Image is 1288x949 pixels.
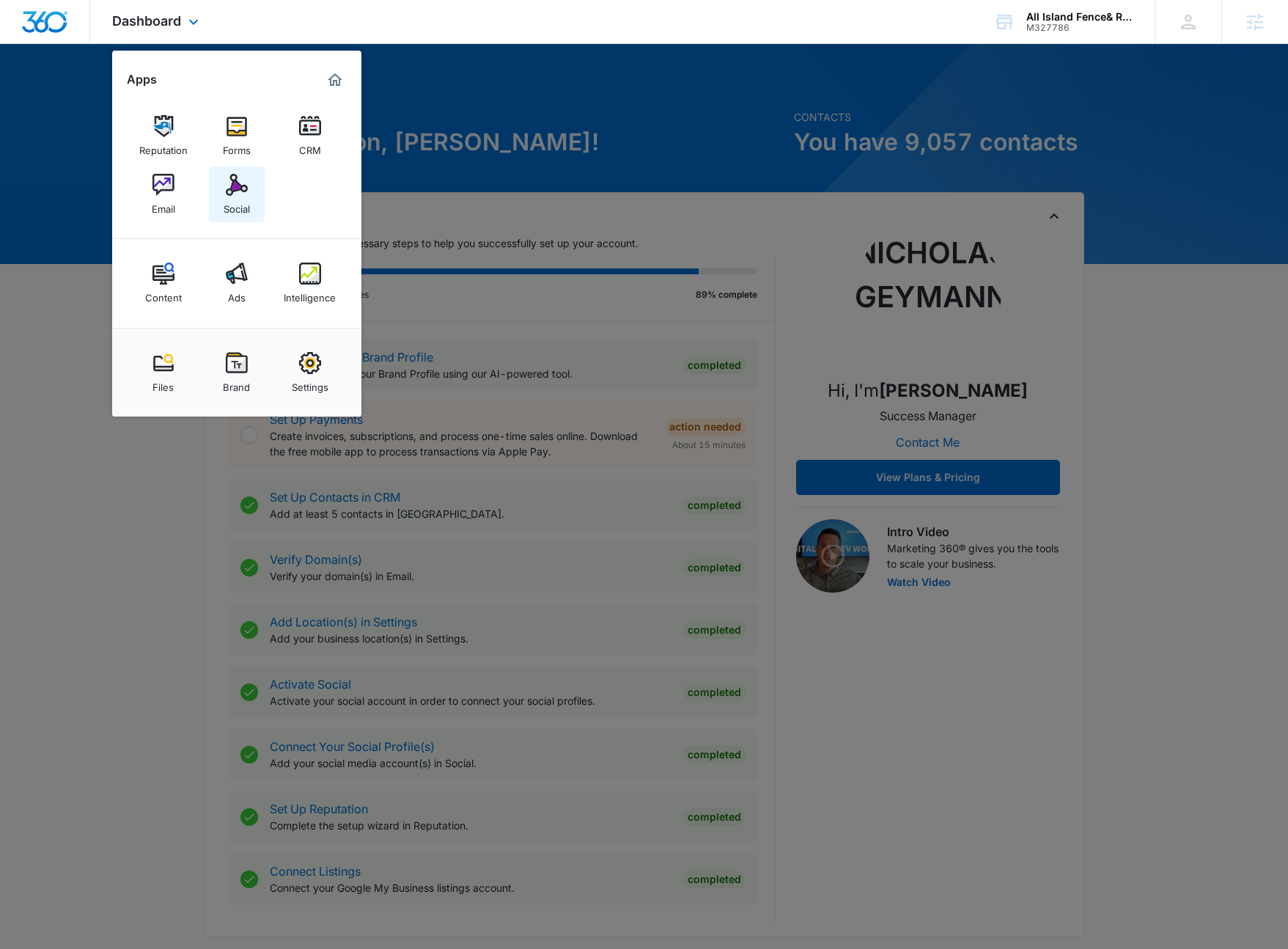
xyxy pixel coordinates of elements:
a: Intelligence [282,255,338,311]
a: Forms [209,108,265,164]
a: Content [136,255,191,311]
div: Email [152,196,175,215]
div: account name [1026,11,1133,23]
h2: Apps [127,73,157,87]
a: Email [136,166,191,222]
div: Reputation [139,137,188,156]
a: Settings [282,345,338,400]
div: Files [152,374,174,393]
span: Dashboard [112,13,181,29]
a: Reputation [136,108,191,164]
div: Ads [228,285,246,304]
div: Social [224,196,250,215]
div: CRM [299,137,321,156]
div: Settings [292,374,328,393]
div: Content [145,285,182,304]
a: Files [136,345,191,400]
div: Intelligence [284,285,336,304]
a: CRM [282,108,338,164]
a: Brand [209,345,265,400]
div: Forms [223,137,251,156]
a: Social [209,166,265,222]
a: Ads [209,255,265,311]
div: account id [1026,23,1133,33]
a: Marketing 360® Dashboard [323,68,347,92]
div: Brand [223,374,250,393]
